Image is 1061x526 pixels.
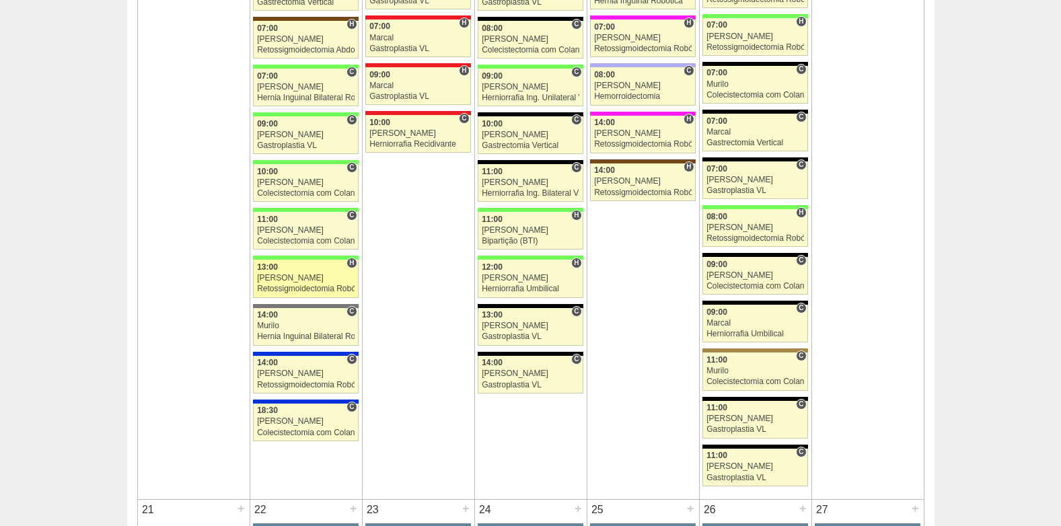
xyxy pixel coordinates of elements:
[346,19,357,30] span: Hospital
[346,354,357,365] span: Consultório
[478,304,583,308] div: Key: Blanc
[257,24,278,33] span: 07:00
[478,160,583,164] div: Key: Blanc
[590,67,695,105] a: C 08:00 [PERSON_NAME] Hemorroidectomia
[684,65,694,76] span: Consultório
[482,322,579,330] div: [PERSON_NAME]
[706,212,727,221] span: 08:00
[573,500,584,517] div: +
[253,208,358,212] div: Key: Brasil
[702,257,807,295] a: C 09:00 [PERSON_NAME] Colecistectomia com Colangiografia VL
[590,15,695,20] div: Key: Pro Matre
[706,319,804,328] div: Marcal
[706,91,804,100] div: Colecistectomia com Colangiografia VL
[482,93,579,102] div: Herniorrafia Ing. Unilateral VL
[702,401,807,439] a: C 11:00 [PERSON_NAME] Gastroplastia VL
[571,67,581,77] span: Consultório
[257,274,355,283] div: [PERSON_NAME]
[590,20,695,57] a: H 07:00 [PERSON_NAME] Retossigmoidectomia Robótica
[475,500,496,520] div: 24
[365,67,470,105] a: H 09:00 Marcal Gastroplastia VL
[571,258,581,268] span: Hospital
[706,414,804,423] div: [PERSON_NAME]
[482,285,579,293] div: Herniorrafia Umbilical
[587,500,608,520] div: 25
[257,322,355,330] div: Murilo
[706,223,804,232] div: [PERSON_NAME]
[706,355,727,365] span: 11:00
[796,447,806,457] span: Consultório
[369,81,467,90] div: Marcal
[478,164,583,202] a: C 11:00 [PERSON_NAME] Herniorrafia Ing. Bilateral VL
[257,93,355,102] div: Hernia Inguinal Bilateral Robótica
[369,34,467,42] div: Marcal
[482,262,503,272] span: 12:00
[684,161,694,172] span: Hospital
[812,500,833,520] div: 27
[369,129,467,138] div: [PERSON_NAME]
[706,80,804,89] div: Murilo
[590,63,695,67] div: Key: Christóvão da Gama
[257,35,355,44] div: [PERSON_NAME]
[702,157,807,161] div: Key: Blanc
[702,18,807,56] a: H 07:00 [PERSON_NAME] Retossigmoidectomia Robótica
[571,162,581,173] span: Consultório
[253,160,358,164] div: Key: Brasil
[590,112,695,116] div: Key: Pro Matre
[706,271,804,280] div: [PERSON_NAME]
[482,167,503,176] span: 11:00
[369,70,390,79] span: 09:00
[369,44,467,53] div: Gastroplastia VL
[346,402,357,412] span: Consultório
[706,32,804,41] div: [PERSON_NAME]
[346,258,357,268] span: Hospital
[482,178,579,187] div: [PERSON_NAME]
[706,164,727,174] span: 07:00
[706,176,804,184] div: [PERSON_NAME]
[478,212,583,250] a: H 11:00 [PERSON_NAME] Bipartição (BTI)
[910,500,921,517] div: +
[365,111,470,115] div: Key: Assunção
[571,306,581,317] span: Consultório
[590,163,695,201] a: H 14:00 [PERSON_NAME] Retossigmoidectomia Robótica
[253,308,358,346] a: C 14:00 Murilo Hernia Inguinal Bilateral Robótica
[253,112,358,116] div: Key: Brasil
[685,500,696,517] div: +
[253,212,358,250] a: C 11:00 [PERSON_NAME] Colecistectomia com Colangiografia VL
[706,128,804,137] div: Marcal
[706,68,727,77] span: 07:00
[594,129,692,138] div: [PERSON_NAME]
[257,178,355,187] div: [PERSON_NAME]
[478,256,583,260] div: Key: Brasil
[253,404,358,441] a: C 18:30 [PERSON_NAME] Colecistectomia com Colangiografia VL
[706,377,804,386] div: Colecistectomia com Colangiografia VL
[253,352,358,356] div: Key: São Luiz - Itaim
[702,253,807,257] div: Key: Blanc
[257,226,355,235] div: [PERSON_NAME]
[478,208,583,212] div: Key: Brasil
[478,352,583,356] div: Key: Blanc
[706,367,804,375] div: Murilo
[684,17,694,28] span: Hospital
[482,226,579,235] div: [PERSON_NAME]
[253,65,358,69] div: Key: Brasil
[700,500,721,520] div: 26
[594,118,615,127] span: 14:00
[796,255,806,266] span: Consultório
[797,500,809,517] div: +
[706,307,727,317] span: 09:00
[253,356,358,393] a: C 14:00 [PERSON_NAME] Retossigmoidectomia Robótica
[459,113,469,124] span: Consultório
[257,285,355,293] div: Retossigmoidectomia Robótica
[594,70,615,79] span: 08:00
[369,118,390,127] span: 10:00
[594,140,692,149] div: Retossigmoidectomia Robótica
[482,24,503,33] span: 08:00
[702,352,807,390] a: C 11:00 Murilo Colecistectomia com Colangiografia VL
[706,139,804,147] div: Gastrectomia Vertical
[594,22,615,32] span: 07:00
[482,310,503,320] span: 13:00
[706,43,804,52] div: Retossigmoidectomia Robótica
[369,22,390,31] span: 07:00
[257,237,355,246] div: Colecistectomia com Colangiografia VL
